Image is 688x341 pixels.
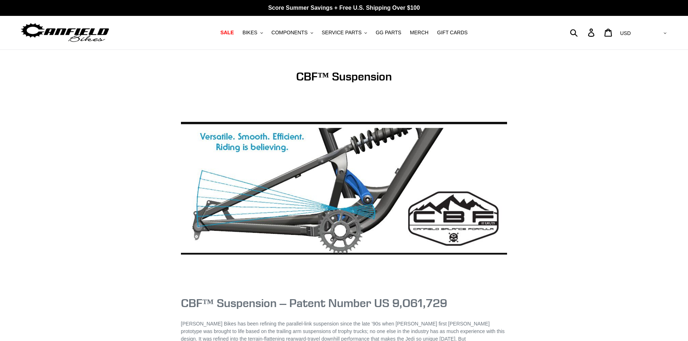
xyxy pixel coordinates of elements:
input: Search [574,25,592,40]
button: SERVICE PARTS [318,28,371,38]
span: GG PARTS [376,30,401,36]
h1: CBF™ Suspension – Patent Number US 9,O61,729 [181,296,507,310]
a: SALE [217,28,237,38]
span: COMPONENTS [272,30,308,36]
img: Canfield Bikes [20,21,110,44]
span: MERCH [410,30,428,36]
span: BIKES [242,30,257,36]
a: GIFT CARDS [433,28,471,38]
span: GIFT CARDS [437,30,468,36]
span: SERVICE PARTS [322,30,362,36]
button: COMPONENTS [268,28,317,38]
a: MERCH [406,28,432,38]
span: SALE [220,30,234,36]
a: GG PARTS [372,28,405,38]
h1: CBF™ Suspension [181,70,507,83]
button: BIKES [239,28,266,38]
